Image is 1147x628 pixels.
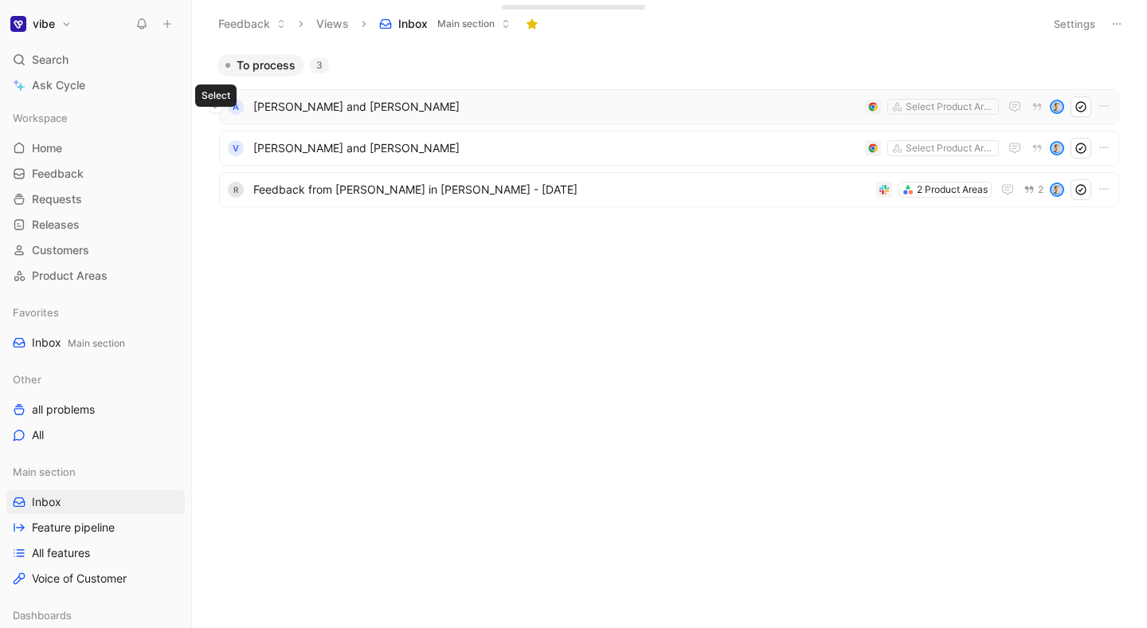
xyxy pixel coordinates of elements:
[6,162,185,186] a: Feedback
[6,136,185,160] a: Home
[13,607,72,623] span: Dashboards
[906,140,995,156] div: Select Product Areas
[6,300,185,324] div: Favorites
[237,57,296,73] span: To process
[1047,13,1102,35] button: Settings
[6,460,185,484] div: Main section
[309,12,356,36] button: Views
[32,217,80,233] span: Releases
[32,520,115,536] span: Feature pipeline
[6,423,185,447] a: All
[32,427,44,443] span: All
[32,76,85,95] span: Ask Cycle
[13,371,41,387] span: Other
[6,367,185,391] div: Other
[6,73,185,97] a: Ask Cycle
[1038,185,1043,194] span: 2
[13,110,68,126] span: Workspace
[398,16,428,32] span: Inbox
[32,494,61,510] span: Inbox
[32,140,62,156] span: Home
[219,131,1119,166] a: V[PERSON_NAME] and [PERSON_NAME]Select Product Areasavatar
[68,337,125,349] span: Main section
[6,516,185,540] a: Feature pipeline
[32,50,69,69] span: Search
[228,182,244,198] div: R
[253,97,859,116] span: [PERSON_NAME] and [PERSON_NAME]
[6,106,185,130] div: Workspace
[32,402,95,418] span: all problems
[10,16,26,32] img: vibe
[1051,143,1063,154] img: avatar
[1051,101,1063,112] img: avatar
[33,17,55,31] h1: vibe
[32,166,84,182] span: Feedback
[1020,181,1047,198] button: 2
[13,304,59,320] span: Favorites
[6,603,185,627] div: Dashboards
[437,16,495,32] span: Main section
[228,140,244,156] div: V
[310,57,329,73] div: 3
[32,335,125,351] span: Inbox
[6,490,185,514] a: Inbox
[6,238,185,262] a: Customers
[32,191,82,207] span: Requests
[253,139,859,158] span: [PERSON_NAME] and [PERSON_NAME]
[6,541,185,565] a: All features
[219,172,1119,207] a: RFeedback from [PERSON_NAME] in [PERSON_NAME] - [DATE]2 Product Areas2avatar
[6,213,185,237] a: Releases
[6,187,185,211] a: Requests
[6,367,185,447] div: Otherall problemsAll
[6,567,185,591] a: Voice of Customer
[6,331,185,355] a: InboxMain section
[6,398,185,422] a: all problems
[32,268,108,284] span: Product Areas
[1051,184,1063,195] img: avatar
[211,54,1127,213] div: To process3
[228,99,244,115] div: A
[13,464,76,480] span: Main section
[6,460,185,591] div: Main sectionInboxFeature pipelineAll featuresVoice of Customer
[906,99,995,115] div: Select Product Areas
[917,182,988,198] div: 2 Product Areas
[32,242,89,258] span: Customers
[219,89,1119,124] a: A[PERSON_NAME] and [PERSON_NAME]Select Product Areasavatar
[32,571,127,587] span: Voice of Customer
[6,13,76,35] button: vibevibe
[32,545,90,561] span: All features
[372,12,518,36] button: InboxMain section
[217,54,303,77] button: To process
[6,264,185,288] a: Product Areas
[211,12,293,36] button: Feedback
[6,48,185,72] div: Search
[253,180,870,199] span: Feedback from [PERSON_NAME] in [PERSON_NAME] - [DATE]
